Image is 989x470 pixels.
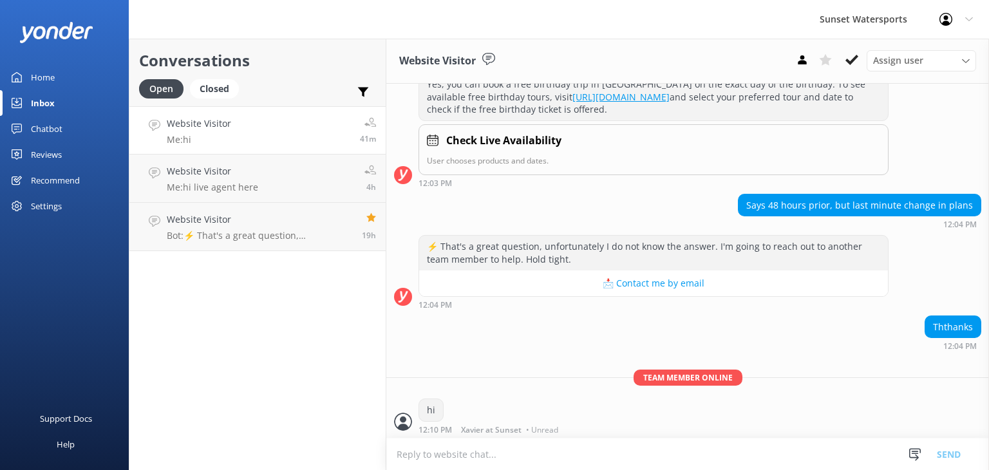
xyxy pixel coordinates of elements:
[167,164,258,178] h4: Website Visitor
[129,106,386,155] a: Website VisitorMe:hi41m
[419,399,443,421] div: hi
[419,178,889,187] div: Aug 26 2025 11:03am (UTC -05:00) America/Cancun
[139,79,184,99] div: Open
[31,90,55,116] div: Inbox
[167,182,258,193] p: Me: hi live agent here
[57,431,75,457] div: Help
[31,116,62,142] div: Chatbot
[167,117,231,131] h4: Website Visitor
[943,221,977,229] strong: 12:04 PM
[419,180,452,187] strong: 12:03 PM
[419,301,452,309] strong: 12:04 PM
[419,425,561,434] div: Aug 26 2025 11:10am (UTC -05:00) America/Cancun
[873,53,923,68] span: Assign user
[526,426,558,434] span: • Unread
[419,270,888,296] button: 📩 Contact me by email
[427,155,880,167] p: User chooses products and dates.
[419,300,889,309] div: Aug 26 2025 11:04am (UTC -05:00) America/Cancun
[167,212,352,227] h4: Website Visitor
[190,81,245,95] a: Closed
[867,50,976,71] div: Assign User
[366,182,376,193] span: Aug 26 2025 07:40am (UTC -05:00) America/Cancun
[572,91,670,103] a: [URL][DOMAIN_NAME]
[40,406,92,431] div: Support Docs
[925,341,981,350] div: Aug 26 2025 11:04am (UTC -05:00) America/Cancun
[31,142,62,167] div: Reviews
[461,426,522,434] span: Xavier at Sunset
[139,81,190,95] a: Open
[362,230,376,241] span: Aug 25 2025 04:00pm (UTC -05:00) America/Cancun
[634,370,742,386] span: Team member online
[129,155,386,203] a: Website VisitorMe:hi live agent here4h
[190,79,239,99] div: Closed
[31,193,62,219] div: Settings
[419,236,888,270] div: ⚡ That's a great question, unfortunately I do not know the answer. I'm going to reach out to anot...
[943,343,977,350] strong: 12:04 PM
[167,230,352,241] p: Bot: ⚡ That's a great question, unfortunately I do not know the answer. I'm going to reach out to...
[419,73,888,120] div: Yes, you can book a free birthday trip in [GEOGRAPHIC_DATA] on the exact day of the birthday. To ...
[31,167,80,193] div: Recommend
[129,203,386,251] a: Website VisitorBot:⚡ That's a great question, unfortunately I do not know the answer. I'm going t...
[19,22,93,43] img: yonder-white-logo.png
[419,426,452,434] strong: 12:10 PM
[446,133,561,149] h4: Check Live Availability
[925,316,981,338] div: Ththanks
[139,48,376,73] h2: Conversations
[738,220,981,229] div: Aug 26 2025 11:04am (UTC -05:00) America/Cancun
[360,133,376,144] span: Aug 26 2025 11:10am (UTC -05:00) America/Cancun
[167,134,231,146] p: Me: hi
[399,53,476,70] h3: Website Visitor
[31,64,55,90] div: Home
[739,194,981,216] div: Says 48 hours prior, but last minute change in plans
